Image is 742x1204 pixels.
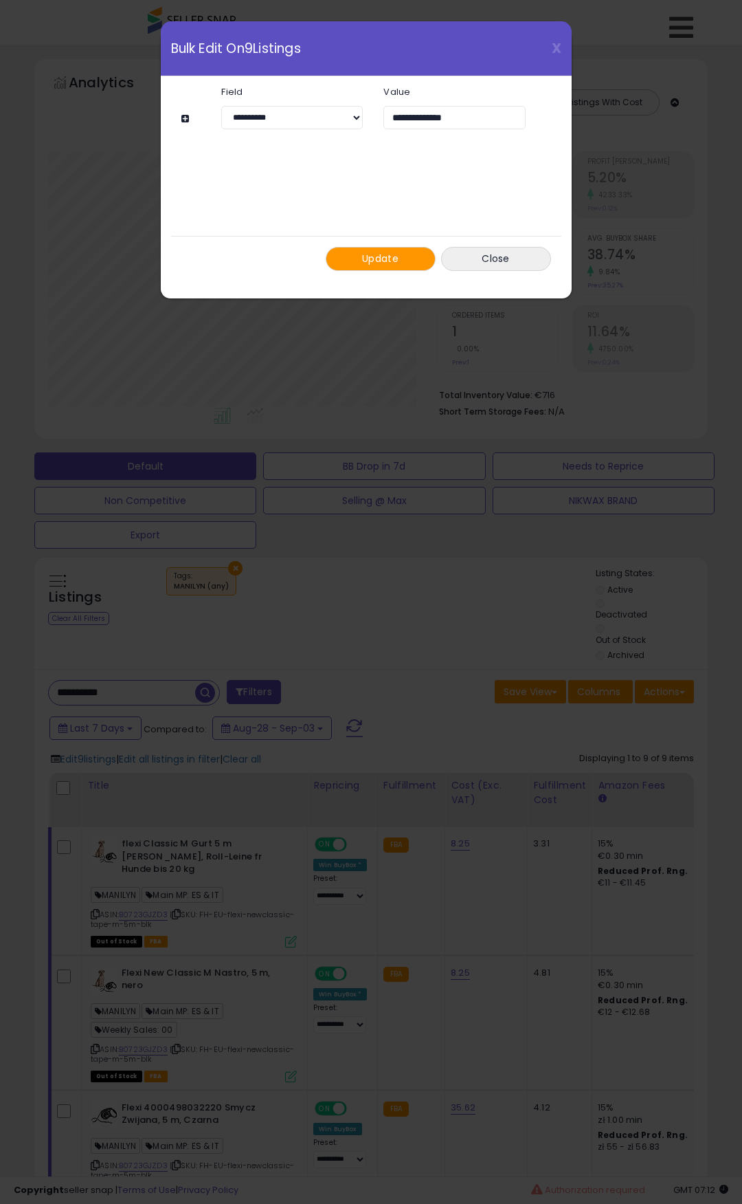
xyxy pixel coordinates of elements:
[211,87,373,96] label: Field
[362,252,398,265] span: Update
[441,247,551,271] button: Close
[373,87,535,96] label: Value
[552,39,561,58] span: X
[171,42,301,55] span: Bulk Edit On 9 Listings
